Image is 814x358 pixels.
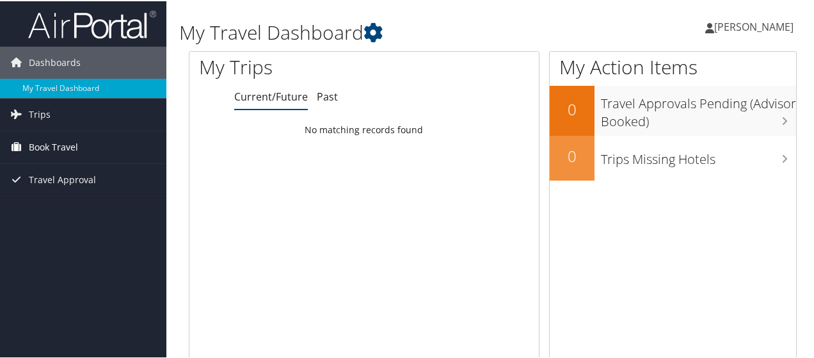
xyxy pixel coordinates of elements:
a: 0Trips Missing Hotels [550,134,796,179]
a: Past [317,88,338,102]
h3: Travel Approvals Pending (Advisor Booked) [601,87,796,129]
span: Travel Approval [29,163,96,195]
span: Trips [29,97,51,129]
img: airportal-logo.png [28,8,156,38]
h2: 0 [550,97,595,119]
h1: My Trips [199,53,383,79]
span: Dashboards [29,45,81,77]
a: Current/Future [234,88,308,102]
h1: My Action Items [550,53,796,79]
h2: 0 [550,144,595,166]
a: 0Travel Approvals Pending (Advisor Booked) [550,85,796,134]
a: [PERSON_NAME] [705,6,806,45]
span: Book Travel [29,130,78,162]
td: No matching records found [189,117,539,140]
span: [PERSON_NAME] [714,19,794,33]
h3: Trips Missing Hotels [601,143,796,167]
h1: My Travel Dashboard [179,18,597,45]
